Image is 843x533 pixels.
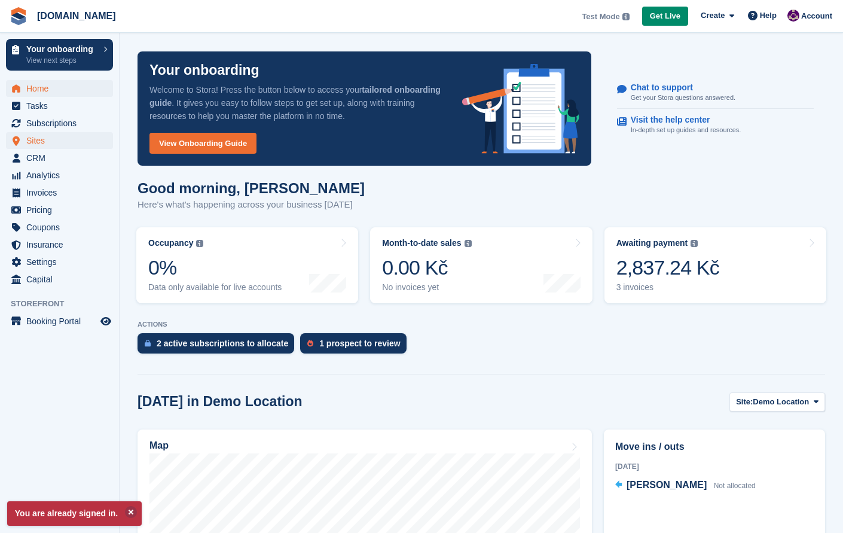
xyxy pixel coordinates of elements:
[138,180,365,196] h1: Good morning, [PERSON_NAME]
[760,10,777,22] span: Help
[631,93,735,103] p: Get your Stora questions answered.
[617,109,814,141] a: Visit the help center In-depth set up guides and resources.
[26,150,98,166] span: CRM
[10,7,28,25] img: stora-icon-8386f47178a22dfd0bd8f6a31ec36ba5ce8667c1dd55bd0f319d3a0aa187defe.svg
[642,7,688,26] a: Get Live
[136,227,358,303] a: Occupancy 0% Data only available for live accounts
[801,10,832,22] span: Account
[701,10,725,22] span: Create
[6,98,113,114] a: menu
[26,236,98,253] span: Insurance
[631,115,732,125] p: Visit the help center
[148,255,282,280] div: 0%
[615,478,756,494] a: [PERSON_NAME] Not allocated
[148,282,282,293] div: Data only available for live accounts
[26,115,98,132] span: Subscriptions
[370,227,592,303] a: Month-to-date sales 0.00 Kč No invoices yet
[691,240,698,247] img: icon-info-grey-7440780725fd019a000dd9b08b2336e03edf1995a4989e88bcd33f0948082b44.svg
[714,482,756,490] span: Not allocated
[462,64,579,154] img: onboarding-info-6c161a55d2c0e0a8cae90662b2fe09162a5109e8cc188191df67fb4f79e88e88.svg
[26,254,98,270] span: Settings
[382,255,471,280] div: 0.00 Kč
[26,45,97,53] p: Your onboarding
[300,333,412,360] a: 1 prospect to review
[6,313,113,330] a: menu
[615,440,814,454] h2: Move ins / outs
[157,339,288,348] div: 2 active subscriptions to allocate
[465,240,472,247] img: icon-info-grey-7440780725fd019a000dd9b08b2336e03edf1995a4989e88bcd33f0948082b44.svg
[6,167,113,184] a: menu
[616,282,719,293] div: 3 invoices
[138,333,300,360] a: 2 active subscriptions to allocate
[7,501,142,526] p: You are already signed in.
[149,63,259,77] p: Your onboarding
[149,440,169,451] h2: Map
[631,83,726,93] p: Chat to support
[26,98,98,114] span: Tasks
[149,83,443,123] p: Welcome to Stora! Press the button below to access your . It gives you easy to follow steps to ge...
[307,340,313,347] img: prospect-51fa495bee0391a8d652442698ab0144808aea92771e9ea1ae160a38d050c398.svg
[382,238,461,248] div: Month-to-date sales
[138,321,825,328] p: ACTIONS
[26,219,98,236] span: Coupons
[729,392,825,412] button: Site: Demo Location
[138,198,365,212] p: Here's what's happening across your business [DATE]
[319,339,400,348] div: 1 prospect to review
[604,227,826,303] a: Awaiting payment 2,837.24 Kč 3 invoices
[26,132,98,149] span: Sites
[26,271,98,288] span: Capital
[145,339,151,347] img: active_subscription_to_allocate_icon-d502201f5373d7db506a760aba3b589e785aa758c864c3986d89f69b8ff3...
[622,13,630,20] img: icon-info-grey-7440780725fd019a000dd9b08b2336e03edf1995a4989e88bcd33f0948082b44.svg
[26,184,98,201] span: Invoices
[6,219,113,236] a: menu
[6,115,113,132] a: menu
[6,80,113,97] a: menu
[650,10,680,22] span: Get Live
[616,255,719,280] div: 2,837.24 Kč
[615,461,814,472] div: [DATE]
[99,314,113,328] a: Preview store
[26,167,98,184] span: Analytics
[787,10,799,22] img: Anna Žambůrková
[382,282,471,293] div: No invoices yet
[6,150,113,166] a: menu
[6,132,113,149] a: menu
[6,39,113,71] a: Your onboarding View next steps
[6,184,113,201] a: menu
[196,240,203,247] img: icon-info-grey-7440780725fd019a000dd9b08b2336e03edf1995a4989e88bcd33f0948082b44.svg
[616,238,688,248] div: Awaiting payment
[582,11,619,23] span: Test Mode
[627,480,707,490] span: [PERSON_NAME]
[26,313,98,330] span: Booking Portal
[26,80,98,97] span: Home
[149,133,256,154] a: View Onboarding Guide
[631,125,741,135] p: In-depth set up guides and resources.
[6,236,113,253] a: menu
[753,396,809,408] span: Demo Location
[617,77,814,109] a: Chat to support Get your Stora questions answered.
[6,202,113,218] a: menu
[6,254,113,270] a: menu
[6,271,113,288] a: menu
[32,6,121,26] a: [DOMAIN_NAME]
[138,394,303,410] h2: [DATE] in Demo Location
[736,396,753,408] span: Site:
[26,55,97,66] p: View next steps
[148,238,193,248] div: Occupancy
[11,298,119,310] span: Storefront
[26,202,98,218] span: Pricing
